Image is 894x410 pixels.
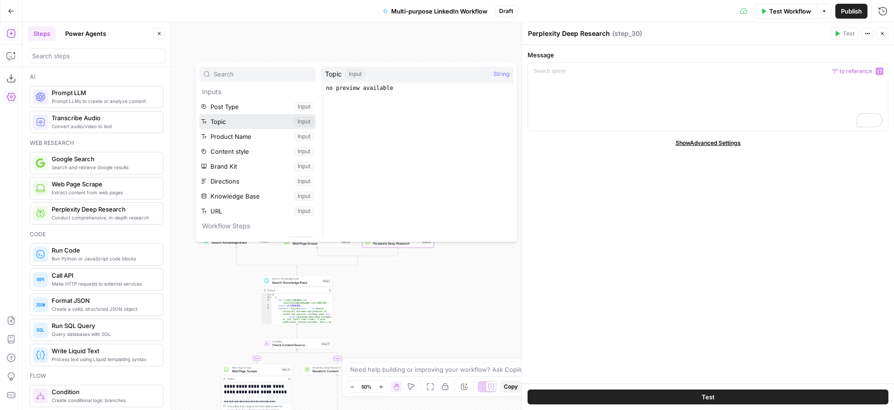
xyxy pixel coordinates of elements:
[52,346,156,355] span: Write Liquid Text
[528,63,888,131] div: To enrich screen reader interactions, please activate Accessibility in Grammarly extension settings
[199,189,316,204] button: Select variable Knowledge Base
[281,237,353,248] div: Web Page ScrapeWeb Page ScrapeStep 29
[297,257,358,267] g: Edge from step_28-conditional-end to step_23-conditional-end
[52,179,156,189] span: Web Page Scrape
[199,114,316,129] button: Select variable Topic
[52,214,156,221] span: Conduct comprehensive, in-depth research
[261,275,333,324] div: Search Knowledge BaseSearch Knowledge BaseStep 1Output[ { "id":"vsdid:2983664:rid :ZxAJlsSj31d6ja...
[361,383,372,390] span: 50%
[199,99,316,114] button: Select variable Post Type
[199,204,316,219] button: Select variable URL
[201,236,272,247] div: Search Knowledge BaseSearch Knowledge BaseStep 27
[52,387,156,396] span: Condition
[828,68,876,75] span: “/” to reference
[835,4,867,19] button: Publish
[199,159,316,174] button: Select variable Brand Kit
[199,144,316,159] button: Select variable Content style
[232,366,279,369] span: Web Page Scrape
[676,139,741,147] span: Show Advanced Settings
[362,237,434,248] div: Perplexity Deep ResearchPerplexity Deep ResearchStep 30
[52,305,156,313] span: Create a valid, structured JSON object
[281,368,291,372] div: Step 11
[297,349,338,363] g: Edge from step_17 to step_18
[272,280,320,285] span: Search Knowledge Base
[262,299,272,304] div: 3
[261,338,333,349] div: ConditionCheck Content SourceStep 17
[296,266,298,275] g: Edge from step_23-conditional-end to step_1
[32,51,161,61] input: Search steps
[199,129,316,144] button: Select variable Product Name
[199,219,316,233] p: Workflow Steps
[528,29,610,38] textarea: Perplexity Deep Research
[312,366,359,369] span: Perplexity Deep Research
[269,294,271,296] span: Toggle code folding, rows 1 through 59
[830,27,859,40] button: Test
[528,50,888,60] label: Message
[52,255,156,262] span: Run Python or JavaScript code blocks
[52,164,156,171] span: Search and retrieve Google results
[227,377,285,381] div: Output
[769,7,811,16] span: Test Workflow
[755,4,817,19] button: Test Workflow
[272,340,319,343] span: Condition
[199,84,316,99] p: Inputs
[199,233,316,248] button: Select variable Set Value Content Type
[272,343,319,348] span: Check Content Source
[30,139,163,147] div: Web research
[500,381,521,393] button: Copy
[52,88,156,97] span: Prompt LLM
[302,364,373,375] div: Perplexity Deep ResearchResearch ContentStep 18
[373,241,420,246] span: Perplexity Deep Research
[232,369,279,374] span: Web Page Scrape
[256,349,297,363] g: Edge from step_17 to step_11
[52,330,156,338] span: Query databases with SQL
[841,7,862,16] span: Publish
[52,97,156,105] span: Prompt LLMs to create or analyze content
[504,383,518,391] span: Copy
[211,240,258,245] span: Search Knowledge Base
[358,247,398,258] g: Edge from step_30 to step_28-conditional-end
[260,239,270,243] div: Step 27
[262,296,272,299] div: 2
[345,69,365,79] div: Input
[321,342,331,346] div: Step 17
[322,279,331,283] div: Step 1
[199,174,316,189] button: Select variable Directions
[702,392,715,402] span: Test
[262,307,272,335] div: 5
[52,355,156,363] span: Process text using Liquid templating syntax
[267,288,325,292] div: Output
[214,69,312,79] input: Search
[325,69,342,79] span: Topic
[52,189,156,196] span: Extract content from web pages
[30,372,163,380] div: Flow
[52,246,156,255] span: Run Code
[843,29,854,38] span: Test
[391,7,488,16] span: Multi-purpose LinkedIn Workflow
[272,277,320,280] span: Search Knowledge Base
[52,123,156,130] span: Convert audio/video to text
[52,154,156,164] span: Google Search
[312,369,359,374] span: Research Content
[341,240,351,244] div: Step 29
[262,294,272,296] div: 1
[262,304,272,307] div: 4
[52,280,156,287] span: Make HTTP requests to external services
[237,246,297,267] g: Edge from step_27 to step_23-conditional-end
[30,230,163,239] div: Code
[60,26,112,41] button: Power Agents
[28,26,56,41] button: Steps
[528,389,888,404] button: Test
[52,296,156,305] span: Format JSON
[269,296,271,299] span: Toggle code folding, rows 2 through 20
[612,29,642,38] span: ( step_30 )
[52,321,156,330] span: Run SQL Query
[52,271,156,280] span: Call API
[377,4,493,19] button: Multi-purpose LinkedIn Workflow
[292,241,339,246] span: Web Page Scrape
[494,69,509,79] span: String
[30,73,163,81] div: Ai
[296,324,298,338] g: Edge from step_1 to step_17
[52,396,156,404] span: Create conditional logic branches
[317,247,358,258] g: Edge from step_29 to step_28-conditional-end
